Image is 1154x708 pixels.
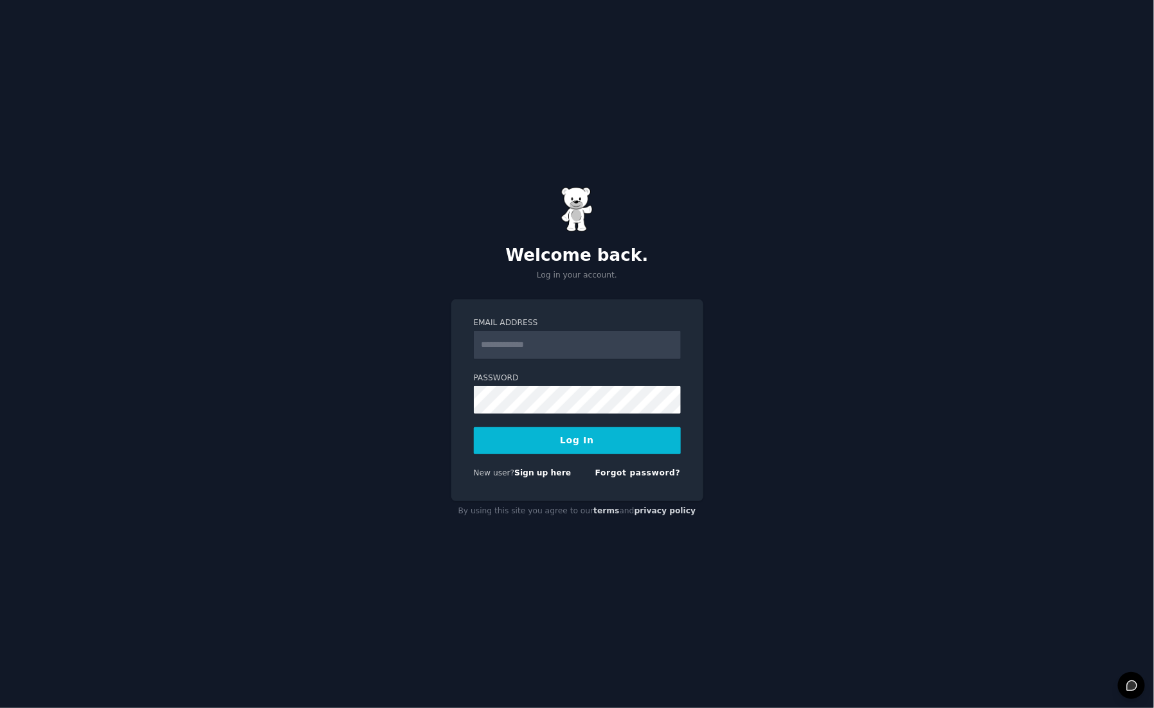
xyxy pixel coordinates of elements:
button: Log In [474,427,681,454]
a: terms [593,506,619,515]
p: Log in your account. [451,270,703,281]
a: privacy policy [635,506,696,515]
label: Password [474,373,681,384]
img: Gummy Bear [561,187,593,232]
a: Forgot password? [595,468,681,477]
a: Sign up here [514,468,571,477]
span: New user? [474,468,515,477]
div: By using this site you agree to our and [451,501,703,522]
h2: Welcome back. [451,245,703,266]
label: Email Address [474,317,681,329]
